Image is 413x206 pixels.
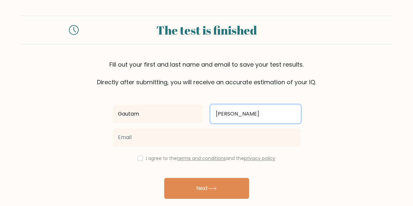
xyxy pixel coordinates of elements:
label: I agree to the and the [146,155,275,162]
a: terms and conditions [177,155,226,162]
button: Next [164,178,249,199]
a: privacy policy [244,155,275,162]
input: Email [113,128,301,147]
input: Last name [211,105,301,123]
input: First name [113,105,203,123]
div: The test is finished [87,21,327,39]
div: Fill out your first and last name and email to save your test results. Directly after submitting,... [21,60,393,87]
